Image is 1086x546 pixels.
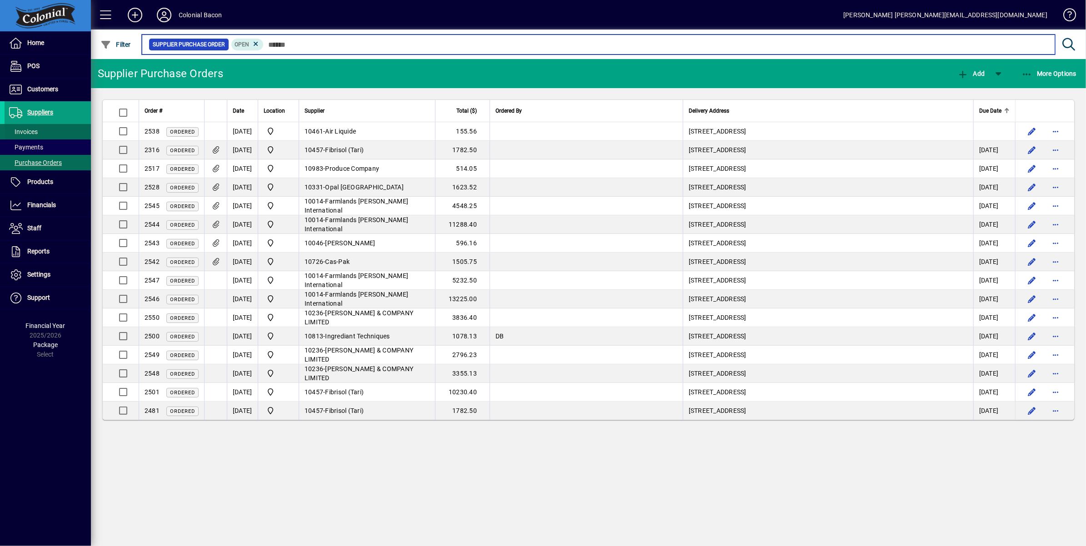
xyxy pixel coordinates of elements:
span: Package [33,341,58,348]
td: [DATE] [973,159,1015,178]
span: Staff [27,224,41,232]
div: Date [233,106,252,116]
span: Colonial Bacon [264,349,293,360]
button: Edit [1025,161,1039,176]
a: Invoices [5,124,91,139]
span: [PERSON_NAME] & COMPANY LIMITED [305,347,413,363]
button: Edit [1025,403,1039,418]
span: 10457 [305,146,323,154]
td: - [299,308,435,327]
td: [DATE] [227,215,258,234]
td: 5232.50 [435,271,490,290]
span: 2545 [145,202,160,209]
td: 13225.00 [435,290,490,308]
span: 10014 [305,291,323,298]
span: 10457 [305,388,323,396]
span: Ordered [170,408,195,414]
td: 1505.75 [435,253,490,271]
button: Add [120,7,150,23]
span: 10461 [305,128,323,135]
td: [DATE] [227,290,258,308]
a: Knowledge Base [1056,2,1075,31]
span: 2547 [145,277,160,284]
span: Fibrisol (Tari) [325,146,364,154]
button: Edit [1025,199,1039,213]
span: Produce Company [325,165,380,172]
td: [STREET_ADDRESS] [683,215,973,234]
button: More options [1048,217,1063,232]
div: Due Date [979,106,1010,116]
span: Supplier Purchase Order [153,40,225,49]
span: Ordered [170,259,195,265]
td: - [299,197,435,215]
span: Ordered [170,352,195,358]
td: [DATE] [227,346,258,364]
td: [DATE] [227,271,258,290]
td: - [299,290,435,308]
span: 2548 [145,370,160,377]
span: Payments [9,144,43,151]
a: Customers [5,78,91,101]
span: 2500 [145,333,160,340]
button: Edit [1025,329,1039,343]
button: Edit [1025,217,1039,232]
span: Cas-Pak [325,258,350,265]
span: Due Date [979,106,1001,116]
td: [DATE] [227,383,258,402]
td: [DATE] [973,308,1015,327]
span: Colonial Bacon [264,144,293,155]
td: - [299,159,435,178]
td: [DATE] [227,308,258,327]
td: [DATE] [973,141,1015,159]
span: Filter [100,41,131,48]
td: 1078.13 [435,327,490,346]
div: Location [264,106,293,116]
span: Colonial Bacon [264,331,293,342]
span: Colonial Bacon [264,200,293,211]
span: 2544 [145,221,160,228]
button: Edit [1025,273,1039,288]
span: Ordered [170,371,195,377]
td: 155.56 [435,122,490,141]
button: More Options [1019,65,1079,82]
td: [DATE] [973,327,1015,346]
span: Ordered [170,315,195,321]
span: 2542 [145,258,160,265]
span: Colonial Bacon [264,312,293,323]
span: Purchase Orders [9,159,62,166]
span: 10983 [305,165,323,172]
span: Home [27,39,44,46]
td: - [299,141,435,159]
button: More options [1048,254,1063,269]
td: [DATE] [973,364,1015,383]
span: 10236 [305,365,323,372]
span: Colonial Bacon [264,387,293,397]
a: Reports [5,240,91,263]
td: - [299,383,435,402]
button: More options [1048,366,1063,381]
a: Financials [5,194,91,217]
span: [PERSON_NAME] & COMPANY LIMITED [305,309,413,326]
span: 10014 [305,198,323,205]
td: [DATE] [973,178,1015,197]
td: [DATE] [227,253,258,271]
td: [STREET_ADDRESS] [683,122,973,141]
span: Ordered [170,222,195,228]
td: 596.16 [435,234,490,253]
span: 2517 [145,165,160,172]
span: Ordered [170,241,195,247]
a: Home [5,32,91,55]
span: 10813 [305,333,323,340]
span: Colonial Bacon [264,368,293,379]
button: Edit [1025,124,1039,139]
span: Colonial Bacon [264,182,293,193]
mat-chip: Completion Status: Open [231,39,264,50]
td: [DATE] [227,141,258,159]
span: Ordered [170,334,195,340]
td: [STREET_ADDRESS] [683,383,973,402]
span: Colonial Bacon [264,256,293,267]
td: [DATE] [973,234,1015,253]
span: 2538 [145,128,160,135]
td: - [299,327,435,346]
span: Settings [27,271,50,278]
